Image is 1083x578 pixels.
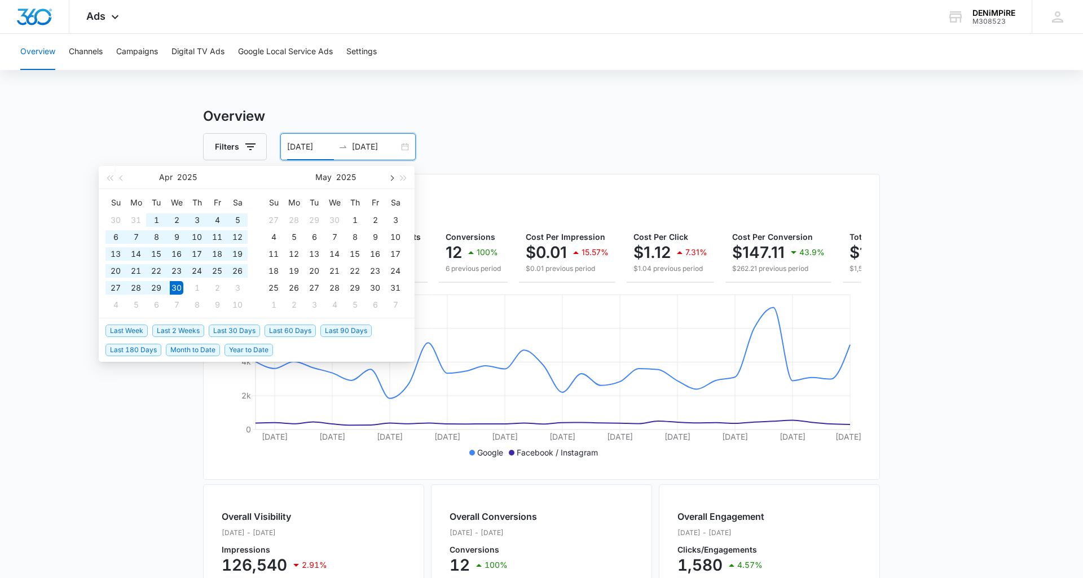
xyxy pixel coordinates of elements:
[146,279,166,296] td: 2025-04-29
[348,264,362,278] div: 22
[345,296,365,313] td: 2025-06-05
[348,247,362,261] div: 15
[227,212,248,229] td: 2025-04-05
[20,34,55,70] button: Overview
[105,296,126,313] td: 2025-05-04
[526,243,567,261] p: $0.01
[446,232,495,242] span: Conversions
[607,432,633,441] tspan: [DATE]
[365,279,385,296] td: 2025-05-30
[263,229,284,246] td: 2025-05-04
[246,424,251,434] tspan: 0
[345,212,365,229] td: 2025-05-01
[284,296,304,313] td: 2025-06-02
[190,298,204,312] div: 8
[170,264,183,278] div: 23
[368,247,382,261] div: 16
[338,142,347,151] span: swap-right
[328,298,341,312] div: 4
[190,264,204,278] div: 24
[307,298,321,312] div: 3
[368,213,382,227] div: 2
[227,246,248,262] td: 2025-04-19
[126,194,146,212] th: Mo
[116,34,158,70] button: Campaigns
[849,232,896,242] span: Total Spend
[284,212,304,229] td: 2025-04-28
[328,264,341,278] div: 21
[485,561,508,569] p: 100%
[324,212,345,229] td: 2025-04-30
[105,262,126,279] td: 2025-04-20
[345,194,365,212] th: Th
[105,212,126,229] td: 2025-03-30
[105,246,126,262] td: 2025-04-13
[365,296,385,313] td: 2025-06-06
[365,262,385,279] td: 2025-05-23
[166,246,187,262] td: 2025-04-16
[324,262,345,279] td: 2025-05-21
[780,432,805,441] tspan: [DATE]
[209,325,260,337] span: Last 30 Days
[302,561,327,569] p: 2.91%
[304,229,324,246] td: 2025-05-06
[492,432,518,441] tspan: [DATE]
[207,246,227,262] td: 2025-04-18
[338,142,347,151] span: to
[972,8,1015,17] div: account name
[146,262,166,279] td: 2025-04-22
[203,106,880,126] h3: Overview
[633,232,688,242] span: Cost Per Click
[170,298,183,312] div: 7
[263,212,284,229] td: 2025-04-27
[170,213,183,227] div: 2
[677,556,723,574] p: 1,580
[126,296,146,313] td: 2025-05-05
[241,357,251,366] tspan: 4k
[477,446,503,458] p: Google
[146,212,166,229] td: 2025-04-01
[284,262,304,279] td: 2025-05-19
[166,344,220,356] span: Month to Date
[450,510,537,523] h2: Overall Conversions
[352,141,399,153] input: End date
[222,556,287,574] p: 126,540
[129,247,143,261] div: 14
[526,264,609,274] p: $0.01 previous period
[227,296,248,313] td: 2025-05-10
[549,432,575,441] tspan: [DATE]
[210,213,224,227] div: 4
[849,243,924,261] p: $1,765.30
[187,229,207,246] td: 2025-04-10
[328,213,341,227] div: 30
[287,230,301,244] div: 5
[210,298,224,312] div: 9
[190,247,204,261] div: 17
[241,391,251,400] tspan: 2k
[345,246,365,262] td: 2025-05-15
[307,281,321,295] div: 27
[267,230,280,244] div: 4
[287,281,301,295] div: 26
[262,432,288,441] tspan: [DATE]
[231,281,244,295] div: 3
[222,546,327,554] p: Impressions
[368,264,382,278] div: 23
[368,281,382,295] div: 30
[69,34,103,70] button: Channels
[126,262,146,279] td: 2025-04-21
[517,446,598,458] p: Facebook / Instagram
[345,262,365,279] td: 2025-05-22
[287,141,334,153] input: Start date
[227,229,248,246] td: 2025-04-12
[190,230,204,244] div: 10
[732,232,813,242] span: Cost Per Conversion
[166,262,187,279] td: 2025-04-23
[187,279,207,296] td: 2025-05-01
[677,510,764,523] h2: Overall Engagement
[190,281,204,295] div: 1
[799,248,825,256] p: 43.9%
[365,212,385,229] td: 2025-05-02
[385,194,406,212] th: Sa
[385,246,406,262] td: 2025-05-17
